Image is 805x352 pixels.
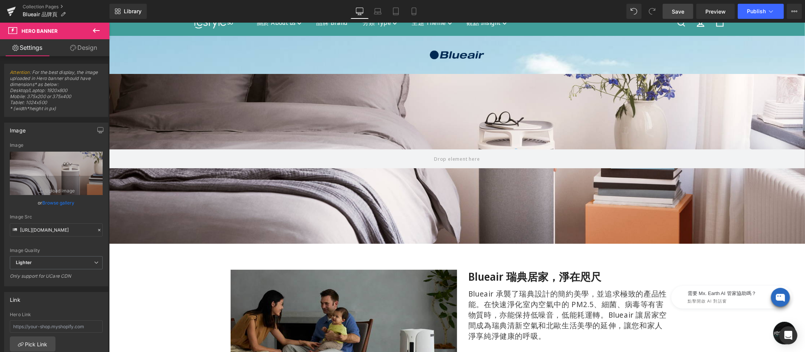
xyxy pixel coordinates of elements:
a: Mobile [405,4,423,19]
div: Only support for UCare CDN [10,273,103,284]
input: Link [10,223,103,237]
div: Hero Link [10,312,103,317]
span: : For the best display, the image uploaded in Hero banner should have dimensions* as below: Deskt... [10,69,103,117]
span: Publish [747,8,766,14]
iframe: Tiledesk Widget [537,254,688,292]
div: Image Src [10,214,103,220]
div: Image [10,123,26,134]
span: Library [124,8,142,15]
div: Blueair 承襲了瑞典設計的簡約美學，並追求極致的產品性能。在快速淨化室內空氣中的 PM2.5、細菌、病毒等有害物質時，亦能保持低噪音，低能耗運轉。Blueair 讓居家空間成為瑞典清新空氣... [359,266,559,319]
button: Redo [645,4,660,19]
a: Laptop [369,4,387,19]
div: 打開聊天 [664,299,687,322]
span: Preview [705,8,726,15]
a: New Library [109,4,147,19]
div: Image [10,143,103,148]
span: Save [672,8,684,15]
a: Desktop [351,4,369,19]
a: Pick Link [10,337,55,352]
span: Blueair 瑞典居家，淨在咫尺 [359,247,492,261]
button: Undo [626,4,642,19]
a: Collection Pages [23,4,109,10]
a: Attention [10,69,30,75]
a: Design [56,39,111,56]
a: Browse gallery [43,196,75,209]
button: More [787,4,802,19]
div: Link [10,292,20,303]
span: Blueair 品牌頁 [23,11,57,17]
input: https://your-shop.myshopify.com [10,320,103,333]
div: or [10,199,103,207]
button: Publish [738,4,784,19]
span: Hero Banner [22,28,58,34]
div: Open Intercom Messenger [779,326,797,344]
b: Lighter [16,260,32,265]
a: Preview [696,4,735,19]
div: Image Quality [10,248,103,253]
a: Tablet [387,4,405,19]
